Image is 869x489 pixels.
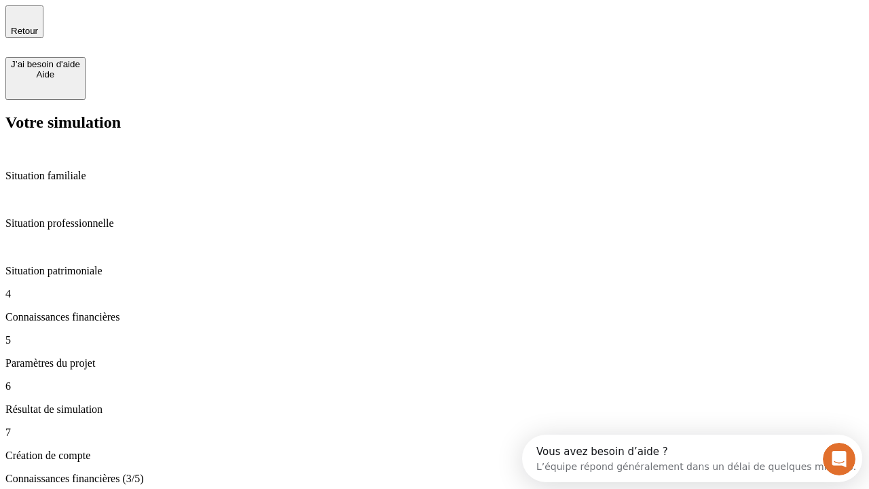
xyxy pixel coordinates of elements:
[5,113,864,132] h2: Votre simulation
[5,57,86,100] button: J’ai besoin d'aideAide
[522,435,862,482] iframe: Intercom live chat discovery launcher
[5,217,864,230] p: Situation professionnelle
[11,59,80,69] div: J’ai besoin d'aide
[5,403,864,416] p: Résultat de simulation
[14,22,334,37] div: L’équipe répond généralement dans un délai de quelques minutes.
[5,311,864,323] p: Connaissances financières
[5,473,864,485] p: Connaissances financières (3/5)
[5,265,864,277] p: Situation patrimoniale
[5,357,864,369] p: Paramètres du projet
[11,26,38,36] span: Retour
[5,5,43,38] button: Retour
[5,334,864,346] p: 5
[5,427,864,439] p: 7
[5,170,864,182] p: Situation familiale
[5,450,864,462] p: Création de compte
[5,288,864,300] p: 4
[14,12,334,22] div: Vous avez besoin d’aide ?
[11,69,80,79] div: Aide
[823,443,855,475] iframe: Intercom live chat
[5,5,374,43] div: Ouvrir le Messenger Intercom
[5,380,864,393] p: 6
